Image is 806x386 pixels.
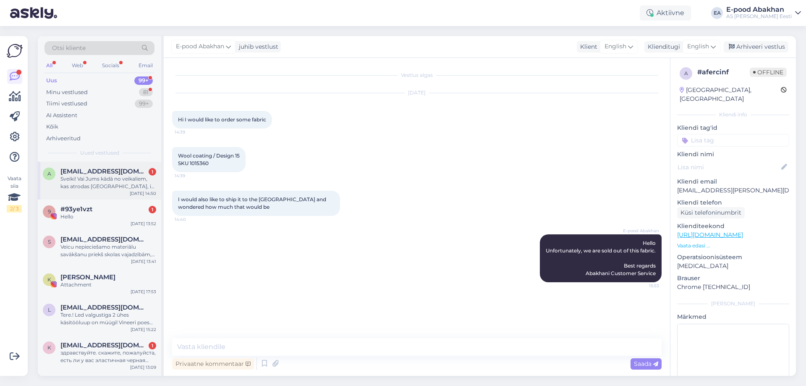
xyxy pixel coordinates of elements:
div: [DATE] 14:50 [130,190,156,197]
span: I would also like to ship it to the [GEOGRAPHIC_DATA] and wondered how much that would be [178,196,327,210]
p: Kliendi tag'id [677,123,789,132]
span: 14:39 [175,173,206,179]
span: k [47,344,51,351]
span: English [604,42,626,51]
span: auzane2004@gmail.com [60,168,148,175]
div: [GEOGRAPHIC_DATA], [GEOGRAPHIC_DATA] [680,86,781,103]
p: Klienditeekond [677,222,789,231]
div: [DATE] [172,89,662,97]
p: Kliendi nimi [677,150,789,159]
p: Kliendi telefon [677,198,789,207]
span: llepp85@gmail.com [60,304,148,311]
div: 1 [149,342,156,349]
input: Lisa nimi [678,163,780,172]
div: Socials [100,60,121,71]
span: ksyuksyu7777@gmail.com [60,341,148,349]
div: Kõik [46,123,58,131]
span: English [687,42,709,51]
span: Saada [634,360,658,368]
div: Arhiveeritud [46,134,81,143]
div: juhib vestlust [236,42,278,51]
div: Aktiivne [640,5,691,21]
p: Märkmed [677,312,789,321]
div: 99+ [135,100,153,108]
div: 1 [149,206,156,213]
a: E-pood AbakhanAS [PERSON_NAME] Eesti [726,6,801,20]
span: a [684,70,688,76]
span: Offline [750,68,787,77]
div: AS [PERSON_NAME] Eesti [726,13,792,20]
span: E-pood Abakhan [623,228,659,234]
span: 9 [48,208,51,215]
div: Uus [46,76,57,85]
div: [DATE] 17:53 [131,289,156,295]
div: Küsi telefoninumbrit [677,207,745,218]
span: s [48,239,51,245]
div: Arhiveeri vestlus [724,41,788,53]
span: #93ye1vzt [60,205,92,213]
div: [DATE] 15:22 [131,326,156,333]
div: Klienditugi [644,42,680,51]
div: Web [70,60,85,71]
a: [URL][DOMAIN_NAME] [677,231,743,239]
div: 99+ [134,76,153,85]
p: Operatsioonisüsteem [677,253,789,262]
div: # afercinf [697,67,750,77]
span: 14:39 [175,129,206,135]
span: 14:40 [175,216,206,223]
span: Hi I would like to order some fabric [178,116,266,123]
div: All [44,60,54,71]
span: Otsi kliente [52,44,86,53]
div: [DATE] 13:52 [131,221,156,227]
span: l [48,307,51,313]
div: Sveiki! Vai Jums kādā no veikaliem, kas atrodas [GEOGRAPHIC_DATA], ir uz vietas “Rit dye navy blu... [60,175,156,190]
div: Privaatne kommentaar [172,358,254,370]
div: Vaata siia [7,175,22,213]
span: Katrina Randma [60,273,115,281]
div: Kliendi info [677,111,789,118]
div: Vestlus algas [172,71,662,79]
p: Brauser [677,274,789,283]
span: a [47,171,51,177]
span: Wool coating / Design 15 SKU 1015360 [178,152,240,166]
span: 15:53 [628,283,659,289]
div: 1 [149,168,156,176]
p: [EMAIL_ADDRESS][PERSON_NAME][DOMAIN_NAME] [677,186,789,195]
div: [DATE] 13:09 [130,364,156,370]
p: Vaata edasi ... [677,242,789,249]
div: Klient [577,42,597,51]
div: Minu vestlused [46,88,88,97]
div: здравствуйте. скажите, пожалуйста, есть ли у вас эластичная черная подкладочная ткань с вискозой ... [60,349,156,364]
div: EA [711,7,723,19]
div: 2 / 3 [7,205,22,213]
p: Kliendi email [677,177,789,186]
div: AI Assistent [46,111,77,120]
div: [PERSON_NAME] [677,300,789,307]
div: Veicu nepieciešamo materiālu savākšanu priekš skolas vajadzībām, būs vajadzīga pavadzīme Rīgas 86... [60,243,156,258]
div: Tiimi vestlused [46,100,87,108]
input: Lisa tag [677,134,789,147]
p: [MEDICAL_DATA] [677,262,789,270]
div: E-pood Abakhan [726,6,792,13]
div: 81 [139,88,153,97]
div: Attachment [60,281,156,289]
img: Askly Logo [7,43,23,59]
div: [DATE] 13:41 [131,258,156,265]
p: Chrome [TECHNICAL_ID] [677,283,789,291]
span: Uued vestlused [80,149,119,157]
div: Tere.! Led valgustiga 2 ühes käsitööluup on müügil Vineeri poes või kus poes oleks see saadaval? [60,311,156,326]
span: K [47,276,51,283]
span: smaragts9@inbox.lv [60,236,148,243]
span: E-pood Abakhan [176,42,224,51]
div: Email [137,60,154,71]
div: Hello [60,213,156,221]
